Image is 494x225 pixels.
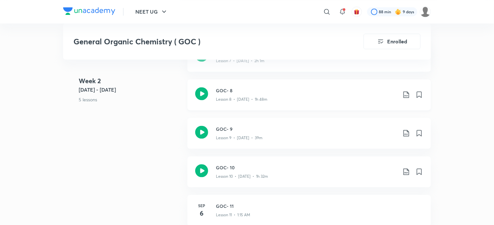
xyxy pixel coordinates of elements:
img: streak [395,8,401,15]
h4: Week 2 [79,76,182,86]
p: 5 lessons [79,96,182,103]
h4: 6 [195,208,208,218]
img: Company Logo [63,7,115,15]
a: Company Logo [63,7,115,17]
p: Lesson 7 • [DATE] • 2h 1m [216,58,264,64]
h5: [DATE] - [DATE] [79,86,182,94]
h6: Sep [195,203,208,208]
a: GOC- 8Lesson 8 • [DATE] • 1h 48m [187,79,431,118]
button: avatar [352,6,362,17]
a: GOC- 9Lesson 9 • [DATE] • 39m [187,118,431,156]
a: GOC- 10Lesson 10 • [DATE] • 1h 32m [187,156,431,195]
button: Enrolled [364,34,421,49]
p: Lesson 10 • [DATE] • 1h 32m [216,174,268,179]
p: Lesson 8 • [DATE] • 1h 48m [216,96,267,102]
h3: General Organic Chemistry ( GOC ) [73,37,327,46]
h3: GOC- 8 [216,87,397,94]
h3: GOC- 10 [216,164,397,171]
img: Sumaiyah Hyder [420,6,431,17]
button: NEET UG [131,5,172,18]
img: avatar [354,9,360,15]
p: Lesson 11 • 1:15 AM [216,212,250,218]
a: GOC- 7Lesson 7 • [DATE] • 2h 1m [187,41,431,79]
h3: GOC- 9 [216,126,397,132]
h3: GOC- 11 [216,203,423,209]
p: Lesson 9 • [DATE] • 39m [216,135,263,141]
